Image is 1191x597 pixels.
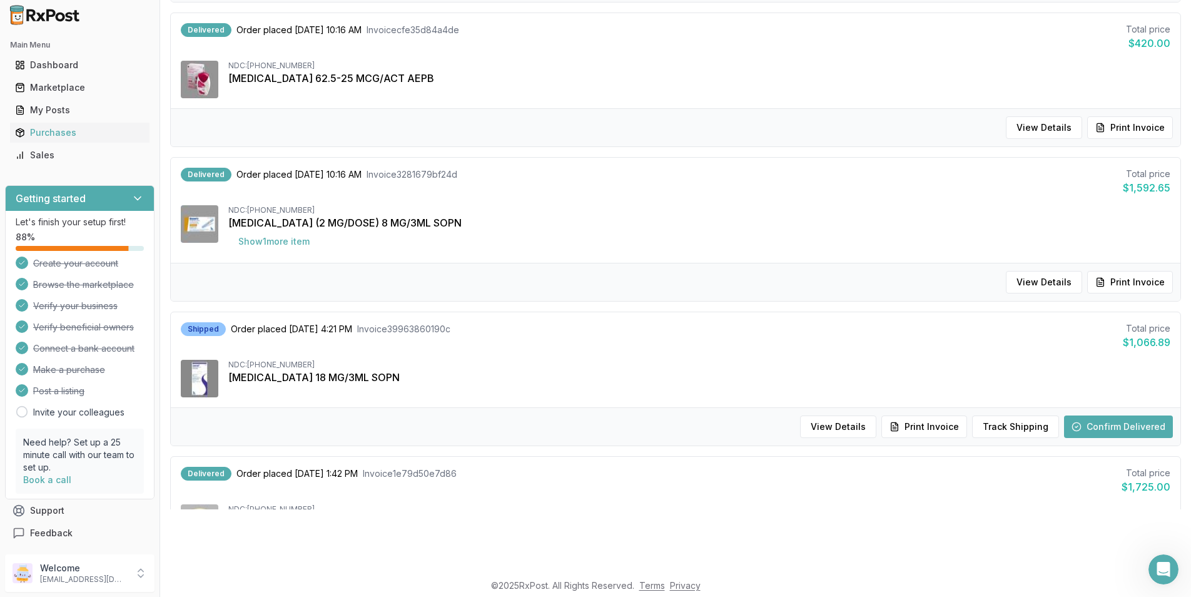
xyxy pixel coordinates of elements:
p: Let's finish your setup first! [16,216,144,228]
button: Dashboard [5,55,155,75]
span: Order placed [DATE] 1:42 PM [236,467,358,480]
p: [EMAIL_ADDRESS][DOMAIN_NAME] [40,574,127,584]
span: Post a listing [33,385,84,397]
span: Make a purchase [33,364,105,376]
button: Print Invoice [881,416,967,438]
span: Browse the marketplace [33,278,134,291]
button: Print Invoice [1087,116,1173,139]
div: $1,066.89 [1123,335,1170,350]
a: Privacy [670,580,701,591]
button: View Details [800,416,876,438]
div: NDC: [PHONE_NUMBER] [228,360,1170,370]
div: Delivered [181,467,231,481]
iframe: Intercom live chat [1148,554,1178,584]
span: Order placed [DATE] 10:16 AM [236,24,362,36]
span: Order placed [DATE] 4:21 PM [231,323,352,335]
p: Need help? Set up a 25 minute call with our team to set up. [23,436,136,474]
img: RxPost Logo [5,5,85,25]
div: Dashboard [15,59,144,71]
div: Total price [1126,23,1170,36]
span: Order placed [DATE] 10:16 AM [236,168,362,181]
div: NDC: [PHONE_NUMBER] [228,205,1170,215]
div: Total price [1123,168,1170,180]
button: Confirm Delivered [1064,416,1173,438]
div: Delivered [181,168,231,181]
a: Purchases [10,121,150,144]
button: Marketplace [5,78,155,98]
h2: Main Menu [10,40,150,50]
img: Ozempic (2 MG/DOSE) 8 MG/3ML SOPN [181,205,218,243]
img: Jardiance 25 MG TABS [181,504,218,542]
img: Anoro Ellipta 62.5-25 MCG/ACT AEPB [181,61,218,98]
span: Create your account [33,257,118,270]
button: Support [5,499,155,522]
button: My Posts [5,100,155,120]
a: Terms [639,580,665,591]
span: 88 % [16,231,35,243]
h3: Getting started [16,191,86,206]
span: Invoice 3281679bf24d [367,168,457,181]
button: Sales [5,145,155,165]
button: Print Invoice [1087,271,1173,293]
p: Welcome [40,562,127,574]
div: [MEDICAL_DATA] 18 MG/3ML SOPN [228,370,1170,385]
a: Marketplace [10,76,150,99]
div: $420.00 [1126,36,1170,51]
div: [MEDICAL_DATA] 62.5-25 MCG/ACT AEPB [228,71,1170,86]
span: Connect a bank account [33,342,134,355]
button: Feedback [5,522,155,544]
div: Total price [1122,467,1170,479]
a: Dashboard [10,54,150,76]
button: View Details [1006,271,1082,293]
a: Book a call [23,474,71,485]
span: Invoice 39963860190c [357,323,450,335]
div: Sales [15,149,144,161]
button: View Details [1006,116,1082,139]
div: NDC: [PHONE_NUMBER] [228,61,1170,71]
button: Purchases [5,123,155,143]
img: Saxenda 18 MG/3ML SOPN [181,360,218,397]
span: Feedback [30,527,73,539]
div: Total price [1123,322,1170,335]
span: Invoice 1e79d50e7d86 [363,467,457,480]
span: Verify your business [33,300,118,312]
div: Marketplace [15,81,144,94]
div: NDC: [PHONE_NUMBER] [228,504,1170,514]
div: Shipped [181,322,226,336]
a: Invite your colleagues [33,406,124,419]
div: $1,725.00 [1122,479,1170,494]
img: User avatar [13,563,33,583]
div: Purchases [15,126,144,139]
div: [MEDICAL_DATA] (2 MG/DOSE) 8 MG/3ML SOPN [228,215,1170,230]
span: Invoice cfe35d84a4de [367,24,459,36]
a: Sales [10,144,150,166]
span: Verify beneficial owners [33,321,134,334]
div: Delivered [181,23,231,37]
button: Show1more item [228,230,320,253]
div: My Posts [15,104,144,116]
a: My Posts [10,99,150,121]
button: Track Shipping [972,416,1059,438]
div: $1,592.65 [1123,180,1170,195]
